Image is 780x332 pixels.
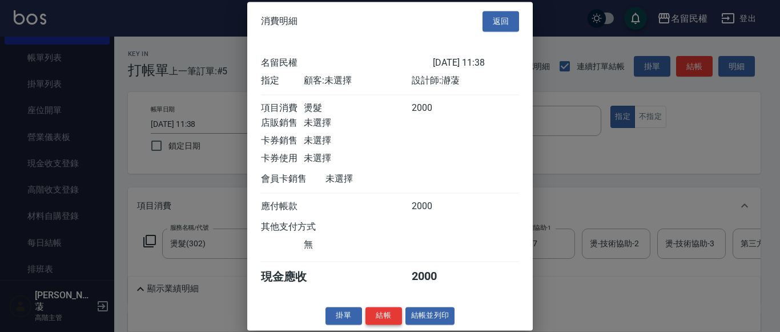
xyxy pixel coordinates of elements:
div: [DATE] 11:38 [433,57,519,69]
div: 現金應收 [261,269,325,285]
div: 2000 [412,201,455,213]
div: 未選擇 [304,153,411,165]
div: 燙髮 [304,102,411,114]
button: 掛單 [325,307,362,325]
div: 卡券銷售 [261,135,304,147]
div: 卡券使用 [261,153,304,165]
button: 結帳 [365,307,402,325]
div: 無 [304,239,411,251]
div: 店販銷售 [261,117,304,129]
div: 未選擇 [304,117,411,129]
div: 顧客: 未選擇 [304,75,411,87]
div: 未選擇 [325,173,433,185]
button: 返回 [483,11,519,32]
div: 2000 [412,102,455,114]
div: 設計師: 瀞蓤 [412,75,519,87]
div: 未選擇 [304,135,411,147]
div: 項目消費 [261,102,304,114]
div: 2000 [412,269,455,285]
div: 應付帳款 [261,201,304,213]
span: 消費明細 [261,15,297,27]
div: 其他支付方式 [261,221,347,233]
button: 結帳並列印 [405,307,455,325]
div: 名留民權 [261,57,433,69]
div: 指定 [261,75,304,87]
div: 會員卡銷售 [261,173,325,185]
